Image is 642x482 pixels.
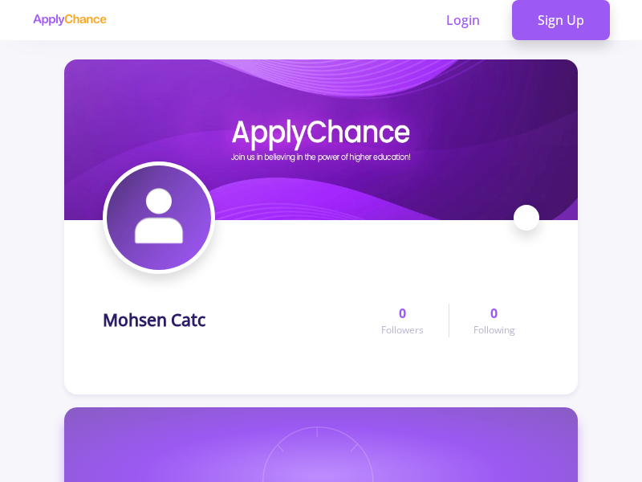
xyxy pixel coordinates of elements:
h1: Mohsen Catc [103,310,205,330]
img: Mohsen Catccover image [64,59,578,220]
span: 0 [399,304,406,323]
span: Following [473,323,515,337]
span: 0 [490,304,498,323]
a: 0Followers [357,304,448,337]
img: applychance logo text only [32,14,107,27]
span: Followers [381,323,424,337]
img: Mohsen Catcavatar [107,165,211,270]
a: 0Following [449,304,539,337]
